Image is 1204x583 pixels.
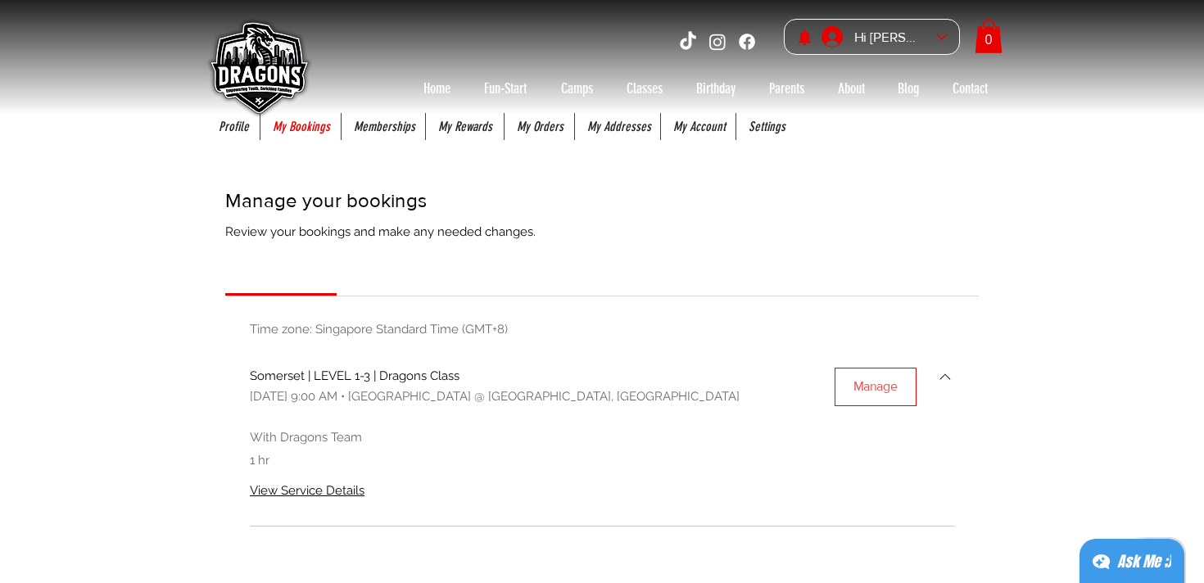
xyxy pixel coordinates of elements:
[544,75,609,102] a: Camps
[830,75,873,102] p: About
[849,25,930,50] div: [PERSON_NAME]
[250,483,364,498] span: View Service Details
[688,75,744,102] p: Birthday
[618,75,671,102] p: Classes
[250,348,954,425] button: Somerset | LEVEL 1-3 | Dragons Class[DATE] 9:00 AM • [GEOGRAPHIC_DATA] @ [GEOGRAPHIC_DATA], [GEOG...
[1117,550,1171,573] div: Ask Me ;)
[736,113,796,140] a: Settings
[476,75,535,102] p: Fun-Start
[406,75,1004,102] nav: Site
[201,12,315,127] img: Skate Dragons logo with the slogan 'Empowering Youth, Enriching Families' in Singapore.
[426,113,504,140] a: My Rewards
[575,113,660,140] a: My Addresses
[206,113,1001,140] nav: Site
[225,187,979,215] h2: Manage your bookings
[250,426,954,526] div: Somerset | LEVEL 1-3 | Dragons Class[DATE] 9:00 AM • [GEOGRAPHIC_DATA] @ [GEOGRAPHIC_DATA], [GEOG...
[881,75,935,102] a: Blog
[430,113,500,140] p: My Rewards
[467,75,544,102] a: Fun-Start
[935,75,1004,102] a: Contact
[250,348,954,527] div: Bookings list
[816,20,959,55] div: Sandiip Saravanan account
[250,388,740,405] div: [DATE] 9:00 AM • [GEOGRAPHIC_DATA] @ [GEOGRAPHIC_DATA], [GEOGRAPHIC_DATA]
[665,113,734,140] p: My Account
[406,75,467,102] a: Home
[342,113,425,140] a: Memberships
[853,377,898,395] div: Manage
[225,224,979,241] p: Review your bookings and make any needed changes.
[835,368,917,405] button: Manage
[796,29,813,46] a: Notifications
[677,31,758,52] ul: Social Bar
[740,113,794,140] p: Settings
[985,32,993,47] text: 0
[509,113,572,140] p: My Orders
[975,20,1003,53] a: Cart with 0 items
[609,75,680,102] a: Classes
[250,322,508,337] span: Time zone: Singapore Standard Time (GMT+8)
[248,262,315,284] span: Upcoming
[415,75,459,102] p: Home
[579,113,659,140] p: My Addresses
[752,75,821,102] a: Parents
[360,262,387,284] span: Past
[761,75,812,102] p: Parents
[889,75,927,102] p: Blog
[680,75,752,102] a: Birthday
[944,75,996,102] p: Contact
[821,75,881,102] a: About
[250,483,364,497] a: View Service Details
[250,368,740,385] h3: Somerset | LEVEL 1-3 | Dragons Class
[250,453,269,468] span: 1 hr
[250,430,362,445] span: With Dragons Team
[553,75,601,102] p: Camps
[346,113,423,140] p: Memberships
[505,113,574,140] a: My Orders
[661,113,736,140] a: My Account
